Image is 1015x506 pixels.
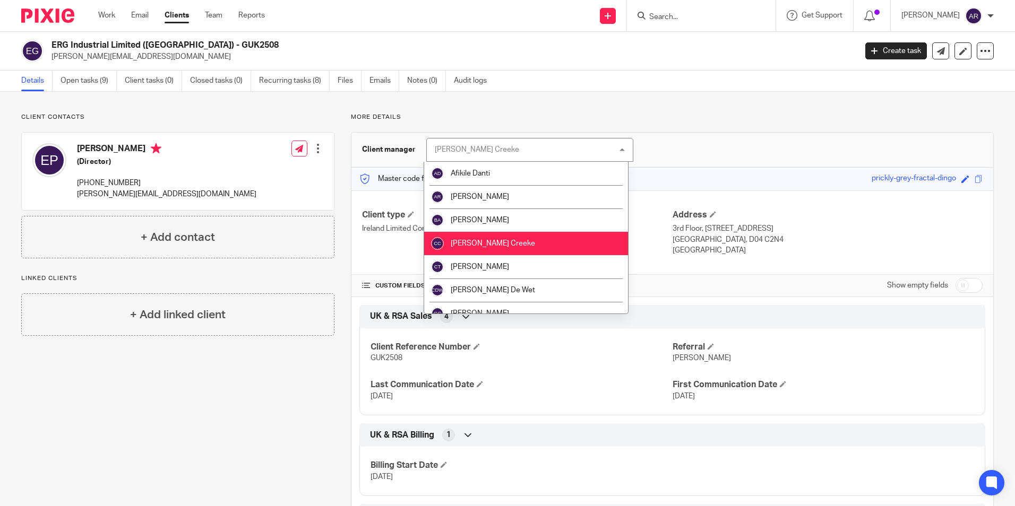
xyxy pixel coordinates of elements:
[648,13,744,22] input: Search
[21,113,334,121] p: Client contacts
[431,307,444,320] img: svg%3E
[371,354,402,362] span: GUK2508
[444,311,449,322] span: 4
[371,460,672,471] h4: Billing Start Date
[51,40,690,51] h2: ERG Industrial Limited ([GEOGRAPHIC_DATA]) - GUK2508
[21,8,74,23] img: Pixie
[21,40,44,62] img: svg%3E
[131,10,149,21] a: Email
[141,229,215,246] h4: + Add contact
[673,234,983,245] p: [GEOGRAPHIC_DATA], D04 C2N4
[673,342,974,353] h4: Referral
[362,210,672,221] h4: Client type
[451,263,509,271] span: [PERSON_NAME]
[362,223,672,234] p: Ireland Limited Company
[431,167,444,180] img: svg%3E
[238,10,265,21] a: Reports
[130,307,226,323] h4: + Add linked client
[77,156,256,167] h5: (Director)
[369,71,399,91] a: Emails
[362,144,416,155] h3: Client manager
[151,143,161,154] i: Primary
[802,12,842,19] span: Get Support
[451,170,490,177] span: Afikile Danti
[454,71,495,91] a: Audit logs
[431,284,444,296] img: svg%3E
[887,280,948,291] label: Show empty fields
[125,71,182,91] a: Client tasks (0)
[673,379,974,390] h4: First Communication Date
[431,190,444,203] img: svg%3E
[77,189,256,199] p: [PERSON_NAME][EMAIL_ADDRESS][DOMAIN_NAME]
[205,10,222,21] a: Team
[351,113,994,121] p: More details
[901,10,960,21] p: [PERSON_NAME]
[451,240,535,247] span: [PERSON_NAME] Creeke
[77,178,256,188] p: [PHONE_NUMBER]
[451,193,509,200] span: [PERSON_NAME]
[451,216,509,224] span: [PERSON_NAME]
[77,143,256,156] h4: [PERSON_NAME]
[431,260,444,273] img: svg%3E
[371,379,672,390] h4: Last Communication Date
[872,173,956,185] div: prickly-grey-fractal-dingo
[61,71,117,91] a: Open tasks (9)
[673,223,983,234] p: 3rd Floor, [STREET_ADDRESS]
[673,392,695,400] span: [DATE]
[165,10,189,21] a: Clients
[865,42,927,59] a: Create task
[371,392,393,400] span: [DATE]
[371,473,393,481] span: [DATE]
[370,430,434,441] span: UK & RSA Billing
[21,71,53,91] a: Details
[431,237,444,250] img: svg%3E
[673,245,983,256] p: [GEOGRAPHIC_DATA]
[370,311,432,322] span: UK & RSA Sales
[190,71,251,91] a: Closed tasks (0)
[431,214,444,226] img: svg%3E
[451,310,509,317] span: [PERSON_NAME]
[359,173,543,184] p: Master code for secure communications and files
[362,282,672,290] h4: CUSTOM FIELDS
[259,71,330,91] a: Recurring tasks (8)
[673,210,983,221] h4: Address
[21,274,334,283] p: Linked clients
[965,7,982,24] img: svg%3E
[435,146,519,153] div: [PERSON_NAME] Creeke
[451,286,535,294] span: [PERSON_NAME] De Wet
[32,143,66,177] img: svg%3E
[673,354,731,362] span: [PERSON_NAME]
[51,51,849,62] p: [PERSON_NAME][EMAIL_ADDRESS][DOMAIN_NAME]
[371,342,672,353] h4: Client Reference Number
[338,71,362,91] a: Files
[407,71,446,91] a: Notes (0)
[446,430,451,440] span: 1
[98,10,115,21] a: Work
